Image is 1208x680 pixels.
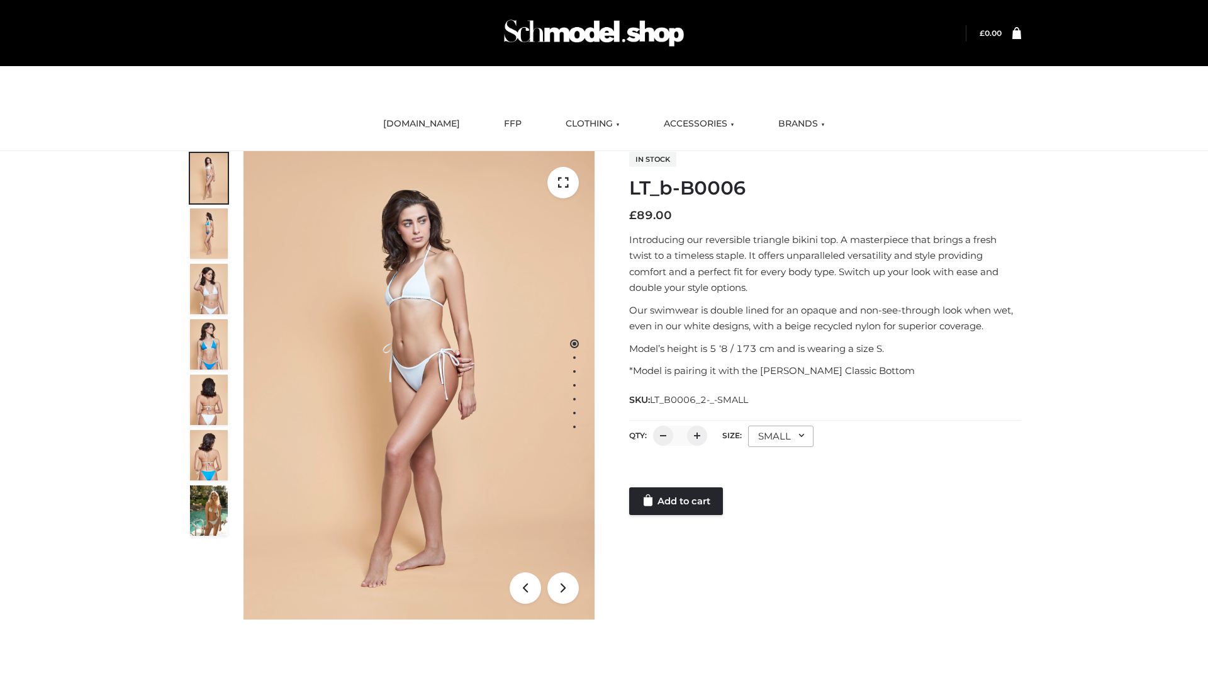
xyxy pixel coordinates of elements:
[629,232,1021,296] p: Introducing our reversible triangle bikini top. A masterpiece that brings a fresh twist to a time...
[190,319,228,370] img: ArielClassicBikiniTop_CloudNine_AzureSky_OW114ECO_4-scaled.jpg
[495,110,531,138] a: FFP
[980,28,1002,38] bdi: 0.00
[629,152,676,167] span: In stock
[374,110,469,138] a: [DOMAIN_NAME]
[629,208,637,222] span: £
[980,28,985,38] span: £
[500,8,688,58] img: Schmodel Admin 964
[629,487,723,515] a: Add to cart
[629,302,1021,334] p: Our swimwear is double lined for an opaque and non-see-through look when wet, even in our white d...
[769,110,834,138] a: BRANDS
[650,394,748,405] span: LT_B0006_2-_-SMALL
[190,375,228,425] img: ArielClassicBikiniTop_CloudNine_AzureSky_OW114ECO_7-scaled.jpg
[629,431,647,440] label: QTY:
[190,264,228,314] img: ArielClassicBikiniTop_CloudNine_AzureSky_OW114ECO_3-scaled.jpg
[190,208,228,259] img: ArielClassicBikiniTop_CloudNine_AzureSky_OW114ECO_2-scaled.jpg
[748,426,814,447] div: SMALL
[629,208,672,222] bdi: 89.00
[190,153,228,203] img: ArielClassicBikiniTop_CloudNine_AzureSky_OW114ECO_1-scaled.jpg
[629,177,1021,200] h1: LT_b-B0006
[629,341,1021,357] p: Model’s height is 5 ‘8 / 173 cm and is wearing a size S.
[190,485,228,536] img: Arieltop_CloudNine_AzureSky2.jpg
[654,110,744,138] a: ACCESSORIES
[722,431,742,440] label: Size:
[243,151,595,620] img: ArielClassicBikiniTop_CloudNine_AzureSky_OW114ECO_1
[556,110,629,138] a: CLOTHING
[629,363,1021,379] p: *Model is pairing it with the [PERSON_NAME] Classic Bottom
[629,392,749,407] span: SKU:
[190,430,228,480] img: ArielClassicBikiniTop_CloudNine_AzureSky_OW114ECO_8-scaled.jpg
[980,28,1002,38] a: £0.00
